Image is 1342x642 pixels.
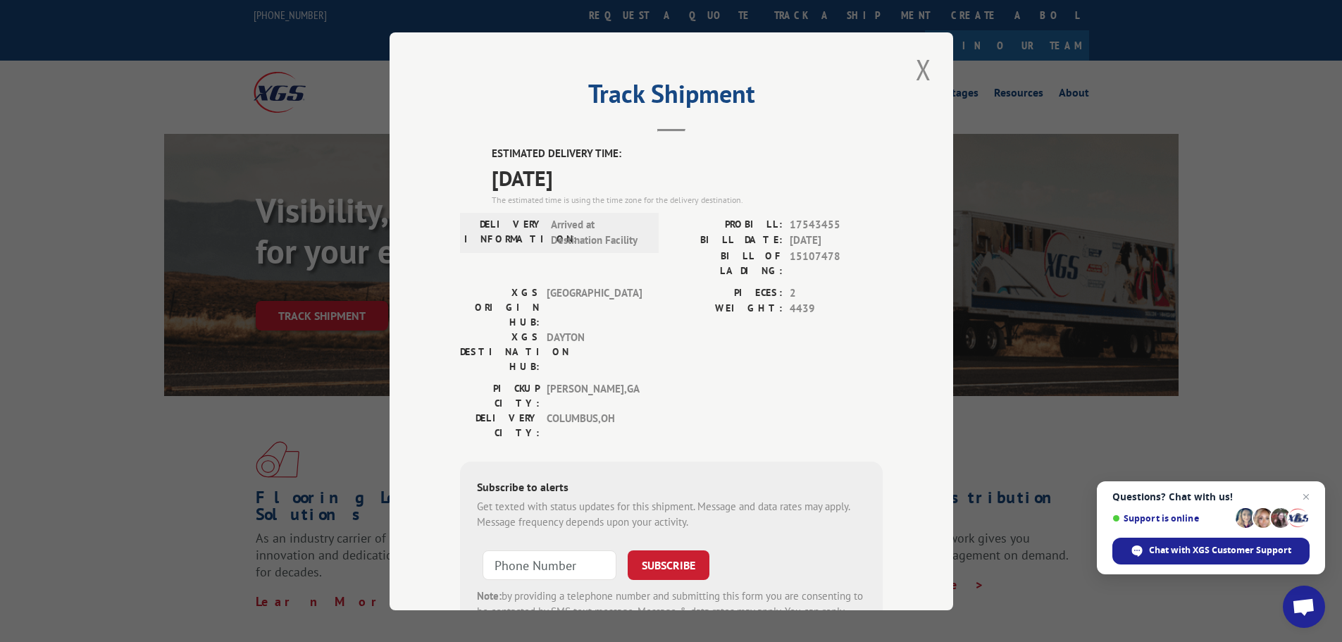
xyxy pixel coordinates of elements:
button: Close modal [912,50,936,89]
span: 17543455 [790,216,883,233]
strong: Note: [477,588,502,602]
span: 2 [790,285,883,301]
span: [GEOGRAPHIC_DATA] [547,285,642,329]
div: by providing a telephone number and submitting this form you are consenting to be contacted by SM... [477,588,866,636]
label: DELIVERY CITY: [460,410,540,440]
span: Chat with XGS Customer Support [1149,544,1291,557]
span: Questions? Chat with us! [1112,491,1310,502]
label: BILL OF LADING: [671,248,783,278]
label: WEIGHT: [671,301,783,317]
span: Support is online [1112,513,1231,524]
span: DAYTON [547,329,642,374]
button: SUBSCRIBE [628,550,709,579]
div: Subscribe to alerts [477,478,866,498]
span: COLUMBUS , OH [547,410,642,440]
span: 15107478 [790,248,883,278]
div: The estimated time is using the time zone for the delivery destination. [492,193,883,206]
label: DELIVERY INFORMATION: [464,216,544,248]
div: Get texted with status updates for this shipment. Message and data rates may apply. Message frequ... [477,498,866,530]
label: PROBILL: [671,216,783,233]
label: PIECES: [671,285,783,301]
label: BILL DATE: [671,233,783,249]
h2: Track Shipment [460,84,883,111]
span: [DATE] [790,233,883,249]
span: [DATE] [492,161,883,193]
label: ESTIMATED DELIVERY TIME: [492,146,883,162]
span: 4439 [790,301,883,317]
a: Open chat [1283,586,1325,628]
span: Arrived at Destination Facility [551,216,646,248]
label: PICKUP CITY: [460,381,540,410]
label: XGS ORIGIN HUB: [460,285,540,329]
span: [PERSON_NAME] , GA [547,381,642,410]
input: Phone Number [483,550,616,579]
span: Chat with XGS Customer Support [1112,538,1310,564]
label: XGS DESTINATION HUB: [460,329,540,374]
